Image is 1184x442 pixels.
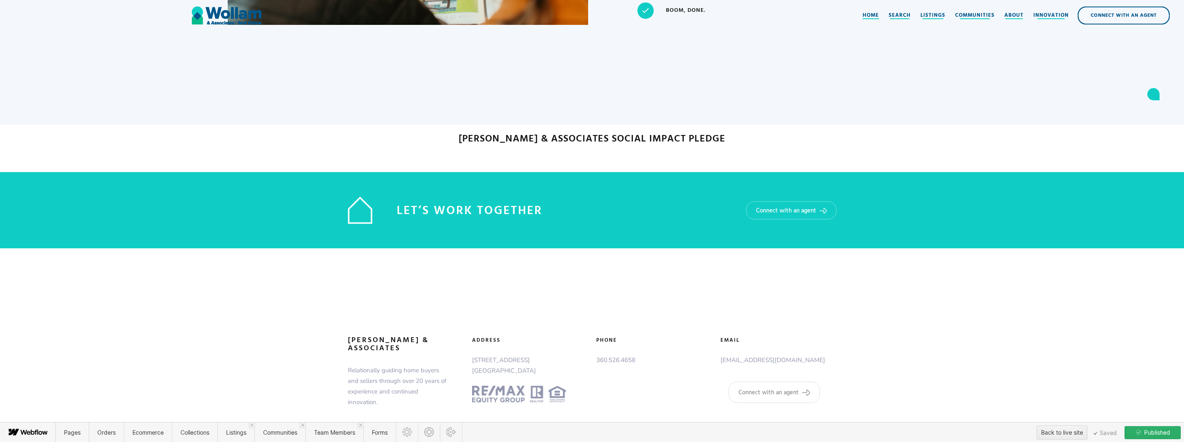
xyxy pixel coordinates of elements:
span: Collections [180,429,209,436]
button: Back to live site [1037,425,1087,440]
a: Close 'Listings' tab [249,422,255,428]
a: Close 'Communities' tab [300,422,305,428]
span: Forms [372,429,388,436]
a: home [192,3,262,28]
span: Ecommerce [132,429,164,436]
a: Connect with an Agent [1078,7,1170,24]
div: Connect with an agent [756,207,816,215]
div: Connect with an Agent [1079,7,1169,24]
span: Team Members [314,429,355,436]
span: Pages [64,429,81,436]
span: Saved [1094,431,1117,435]
span: Listings [226,429,246,436]
div: Innovation [1033,11,1069,20]
a: Communities [950,3,999,28]
a: [PERSON_NAME] & associates [348,336,448,353]
a: Connect with an agent [729,382,820,403]
div: Listings [920,11,945,20]
a: Innovation [1028,3,1074,28]
a: Listings [916,3,950,28]
div: Search [889,11,911,20]
p: Relationally guiding home buyers and sellers through over 20 years of experience and continued in... [348,365,448,407]
p: [EMAIL_ADDRESS][DOMAIN_NAME] [721,355,837,365]
h5: phone [596,336,617,345]
h1: Let’s Work Together [397,202,543,218]
a: Search [884,3,916,28]
button: Published [1125,426,1181,439]
h5: adDress [472,336,501,345]
h5: Email [721,336,740,345]
div: Connect with an agent [738,389,799,397]
p: 360.526.4658 [596,355,712,365]
a: Connect with an agent [746,201,837,219]
div: About [1004,11,1024,20]
a: About [999,3,1028,28]
a: Home [858,3,884,28]
span: Communities [263,429,297,436]
div: Back to live site [1041,427,1083,439]
p: [STREET_ADDRESS] [GEOGRAPHIC_DATA] [472,355,588,376]
span: Orders [97,429,116,436]
div: Home [863,11,879,20]
div: Communities [955,11,995,20]
span: Published [1142,427,1170,439]
a: Close 'Team Members' tab [358,422,363,428]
